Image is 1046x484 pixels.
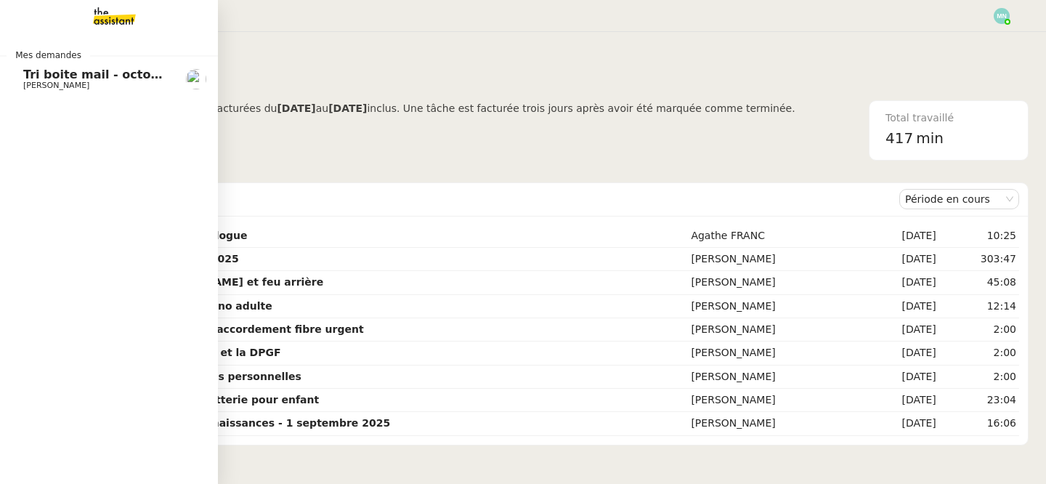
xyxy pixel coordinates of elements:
[939,389,1019,412] td: 23:04
[861,412,938,435] td: [DATE]
[688,225,861,248] td: Agathe FRANC
[939,366,1019,389] td: 2:00
[688,318,861,342] td: [PERSON_NAME]
[905,190,1013,209] nz-select-item: Période en cours
[861,248,938,271] td: [DATE]
[367,102,795,114] span: inclus. Une tâche est facturée trois jours après avoir été marquée comme terminée.
[861,271,938,294] td: [DATE]
[7,48,90,62] span: Mes demandes
[688,295,861,318] td: [PERSON_NAME]
[23,81,89,90] span: [PERSON_NAME]
[23,68,209,81] span: Tri boite mail - octobre 2025
[939,225,1019,248] td: 10:25
[688,389,861,412] td: [PERSON_NAME]
[994,8,1010,24] img: svg
[916,126,944,150] span: min
[939,295,1019,318] td: 12:14
[316,102,328,114] span: au
[939,271,1019,294] td: 45:08
[939,412,1019,435] td: 16:06
[861,295,938,318] td: [DATE]
[688,366,861,389] td: [PERSON_NAME]
[861,342,938,365] td: [DATE]
[885,110,1012,126] div: Total travaillé
[861,366,938,389] td: [DATE]
[861,389,938,412] td: [DATE]
[76,417,390,429] strong: Enrichissement des connaissances - 1 septembre 2025
[939,248,1019,271] td: 303:47
[73,185,899,214] div: Demandes
[277,102,315,114] b: [DATE]
[885,129,913,147] span: 417
[688,412,861,435] td: [PERSON_NAME]
[76,323,364,335] strong: Contacter Orange pour raccordement fibre urgent
[186,69,206,89] img: users%2F9mvJqJUvllffspLsQzytnd0Nt4c2%2Favatar%2F82da88e3-d90d-4e39-b37d-dcb7941179ae
[939,318,1019,342] td: 2:00
[688,342,861,365] td: [PERSON_NAME]
[861,225,938,248] td: [DATE]
[328,102,367,114] b: [DATE]
[688,271,861,294] td: [PERSON_NAME]
[939,342,1019,365] td: 2:00
[688,248,861,271] td: [PERSON_NAME]
[861,318,938,342] td: [DATE]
